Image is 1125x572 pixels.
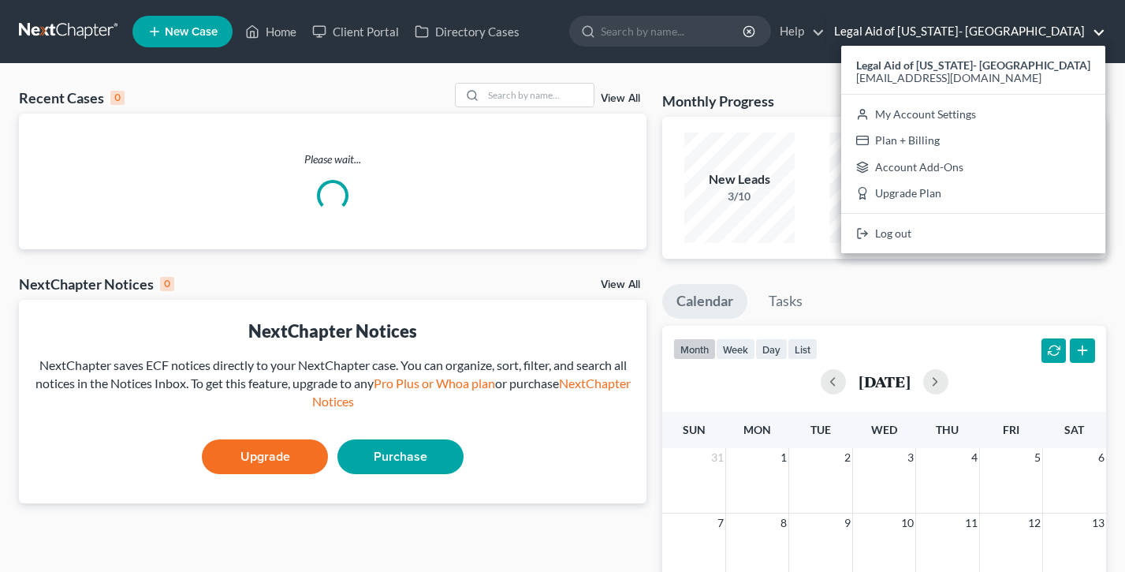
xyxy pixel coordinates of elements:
[673,338,716,360] button: month
[936,423,959,436] span: Thu
[963,514,979,533] span: 11
[826,17,1105,46] a: Legal Aid of [US_STATE]- [GEOGRAPHIC_DATA]
[716,338,755,360] button: week
[312,376,631,409] a: NextChapter Notices
[110,91,125,105] div: 0
[788,338,818,360] button: list
[407,17,527,46] a: Directory Cases
[19,88,125,107] div: Recent Cases
[779,514,788,533] span: 8
[841,154,1105,181] a: Account Add-Ons
[662,284,747,319] a: Calendar
[1033,448,1042,467] span: 5
[32,357,634,411] div: NextChapter saves ECF notices directly to your NextChapter case. You can organize, sort, filter, ...
[859,373,911,390] h2: [DATE]
[829,189,940,204] div: 1/10
[906,448,915,467] span: 3
[710,448,725,467] span: 31
[755,338,788,360] button: day
[1097,448,1106,467] span: 6
[841,101,1105,128] a: My Account Settings
[483,84,594,107] input: Search by name...
[970,448,979,467] span: 4
[900,514,915,533] span: 10
[841,127,1105,154] a: Plan + Billing
[779,448,788,467] span: 1
[1090,514,1106,533] span: 13
[32,319,634,343] div: NextChapter Notices
[684,189,795,204] div: 3/10
[1003,423,1019,436] span: Fri
[843,448,852,467] span: 2
[684,170,795,189] div: New Leads
[662,92,774,110] h3: Monthly Progress
[841,46,1105,253] div: Legal Aid of [US_STATE]- [GEOGRAPHIC_DATA]
[843,514,852,533] span: 9
[716,514,725,533] span: 7
[160,277,174,291] div: 0
[871,423,897,436] span: Wed
[841,220,1105,247] a: Log out
[237,17,304,46] a: Home
[743,423,771,436] span: Mon
[374,376,495,391] a: Pro Plus or Whoa plan
[19,275,174,293] div: NextChapter Notices
[601,17,745,46] input: Search by name...
[202,439,328,474] a: Upgrade
[601,93,640,104] a: View All
[772,17,825,46] a: Help
[856,58,1090,72] strong: Legal Aid of [US_STATE]- [GEOGRAPHIC_DATA]
[1064,423,1084,436] span: Sat
[841,181,1105,207] a: Upgrade Plan
[337,439,464,474] a: Purchase
[601,279,640,290] a: View All
[19,151,646,167] p: Please wait...
[829,170,940,189] div: New Clients
[304,17,407,46] a: Client Portal
[810,423,831,436] span: Tue
[683,423,706,436] span: Sun
[1026,514,1042,533] span: 12
[165,26,218,38] span: New Case
[754,284,817,319] a: Tasks
[856,71,1041,84] span: [EMAIL_ADDRESS][DOMAIN_NAME]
